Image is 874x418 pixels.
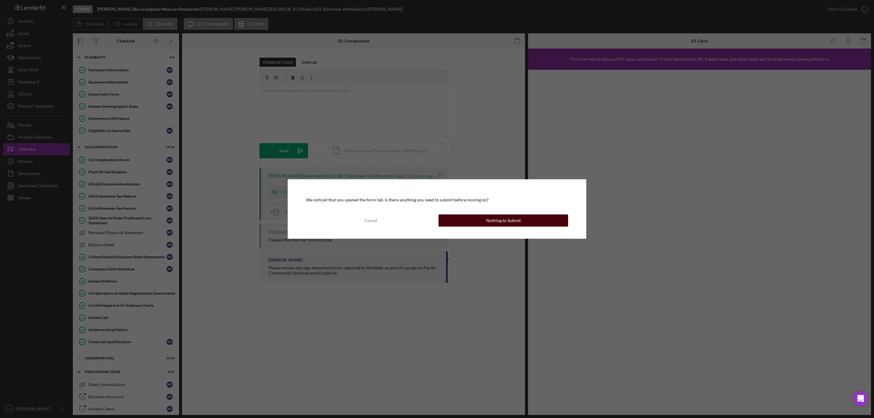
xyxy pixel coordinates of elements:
[364,214,377,227] div: Cancel
[306,197,568,202] div: We noticed that you opened the form tab. Is there anything you need to submit before moving on?
[853,391,868,406] div: Open Intercom Messenger
[439,214,568,227] button: Nothing to Submit
[486,214,521,227] div: Nothing to Submit
[306,214,435,227] button: Cancel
